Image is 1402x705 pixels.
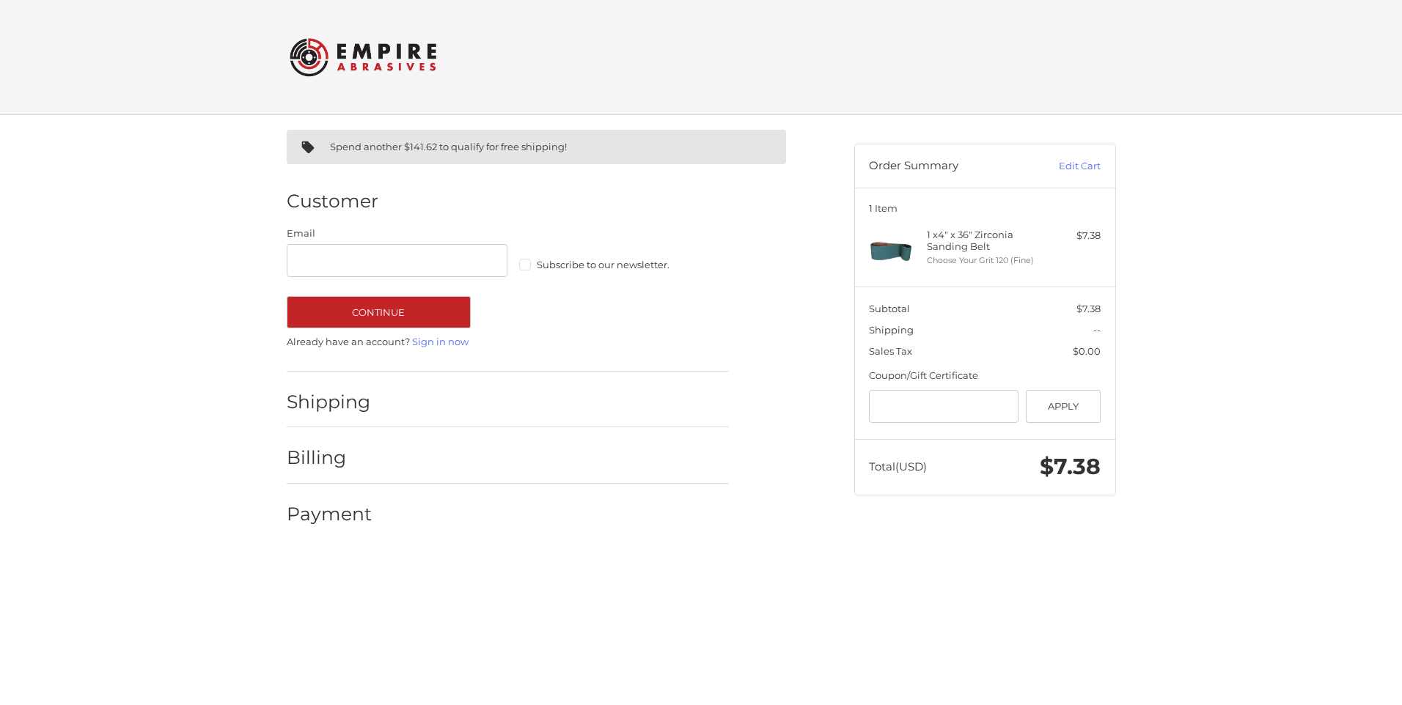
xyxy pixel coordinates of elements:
[287,190,378,213] h2: Customer
[1043,229,1101,243] div: $7.38
[1076,303,1101,314] span: $7.38
[330,141,567,152] span: Spend another $141.62 to qualify for free shipping!
[1027,159,1101,174] a: Edit Cart
[927,229,1039,253] h4: 1 x 4" x 36" Zirconia Sanding Belt
[287,335,729,350] p: Already have an account?
[869,390,1019,423] input: Gift Certificate or Coupon Code
[287,226,508,241] label: Email
[869,345,912,357] span: Sales Tax
[1026,390,1101,423] button: Apply
[1040,453,1101,480] span: $7.38
[869,303,910,314] span: Subtotal
[287,503,372,525] h2: Payment
[869,202,1101,214] h3: 1 Item
[927,254,1039,267] li: Choose Your Grit 120 (Fine)
[287,391,372,413] h2: Shipping
[869,459,927,473] span: Total (USD)
[869,369,1101,383] div: Coupon/Gift Certificate
[287,446,372,469] h2: Billing
[869,159,1027,174] h3: Order Summary
[412,336,469,347] a: Sign in now
[1073,345,1101,357] span: $0.00
[287,296,471,328] button: Continue
[869,324,914,336] span: Shipping
[1093,324,1101,336] span: --
[537,259,669,270] span: Subscribe to our newsletter.
[290,29,436,86] img: Empire Abrasives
